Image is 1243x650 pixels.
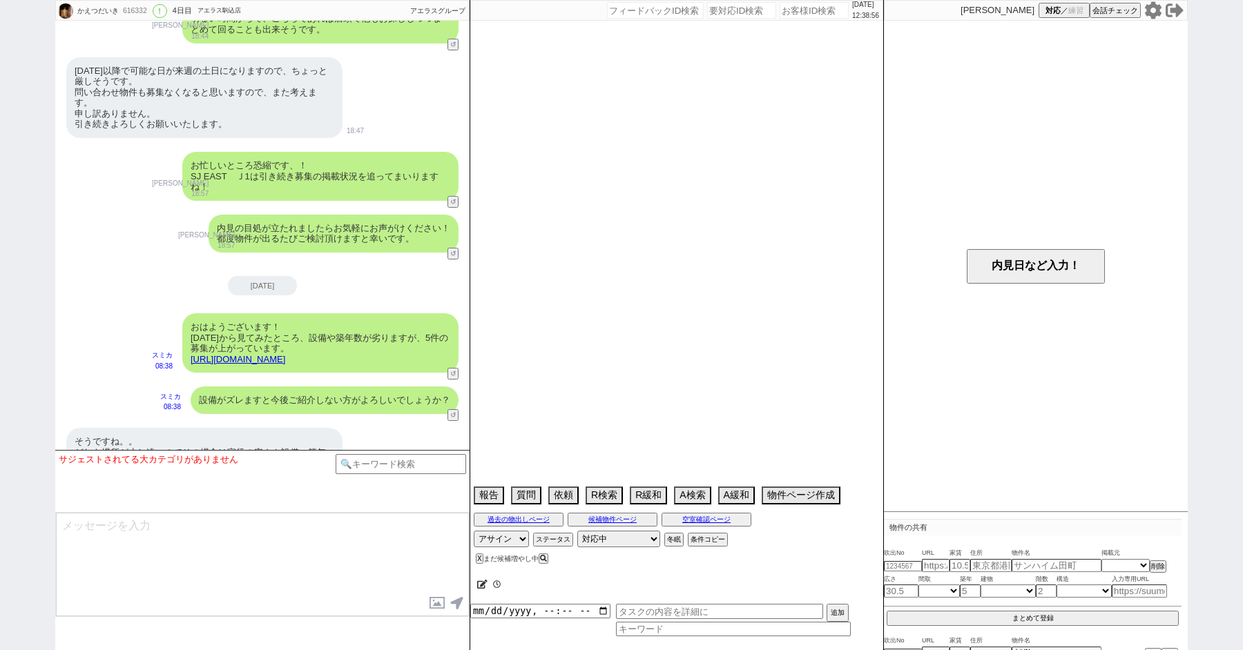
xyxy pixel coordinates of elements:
input: キーワード [616,622,851,636]
button: A緩和 [718,486,755,504]
button: ↺ [447,39,459,50]
input: 🔍キーワード検索 [336,454,466,474]
input: 要対応ID検索 [707,2,776,19]
span: 建物 [981,574,1036,585]
button: 削除 [1150,560,1166,573]
input: 5 [960,584,981,598]
span: 会話チェック [1092,6,1138,16]
div: おはようございます！ [DATE]から見てみたところ、設備や築年数が劣りますが、5件の募集が上がっています。 [182,313,459,373]
div: お忙しいところ恐縮です、！ SJ EAST Ｊ1は引き続き募集の掲載状況を追ってまいりますね！ [182,152,459,201]
span: 住所 [970,548,1012,559]
button: 質問 [511,486,541,504]
div: 4日目 [173,6,192,17]
button: ステータス [533,533,573,546]
span: 吹出No [884,636,922,647]
button: ↺ [447,248,459,259]
button: 内見日など入力！ [967,249,1105,284]
div: 内見の目処が立たれましたらお気軽にお声がけください！ 都度物件が出るたびご検討頂けますと幸いです。 [209,215,459,253]
input: https://suumo.jp/chintai/jnc_000022489271 [922,559,950,572]
span: 家賃 [950,636,970,647]
div: 616332 [119,6,150,17]
button: 会話チェック [1090,3,1141,18]
button: 物件ページ作成 [762,486,840,504]
p: 物件の共有 [884,519,1182,535]
p: スミカ [152,350,173,361]
input: タスクの内容を詳細に [616,604,823,619]
p: スミカ [160,391,181,402]
div: まだ候補増やし中 [476,555,552,562]
button: ↺ [447,368,459,380]
p: 18:47 [347,126,364,137]
button: R緩和 [630,486,667,504]
button: A検索 [674,486,711,504]
span: 住所 [970,636,1012,647]
span: 入力専用URL [1112,574,1167,585]
div: サジェストされてる大カテゴリがありません [59,454,336,465]
button: 条件コピー [688,533,728,546]
button: 冬眠 [664,533,684,546]
button: 空室確認ページ [662,513,751,526]
button: 依頼 [548,486,579,504]
div: そうですね。。 どれも場所が少し遠いのでその場合は家賃の安さや設備、築年数は重視するかもです。 [66,428,343,477]
span: 掲載元 [1101,548,1120,559]
button: 対応／練習 [1039,3,1090,18]
p: [PERSON_NAME] [178,230,235,241]
span: 広さ [884,574,918,585]
input: 東京都港区海岸３ [970,559,1012,572]
div: アエラス駒込店 [197,6,241,17]
input: 1234567 [884,561,922,571]
p: 12:38:56 [852,10,879,21]
div: 設備がズレますと今後ご紹介しない方がよろしいでしょうか？ [191,386,459,414]
span: 階数 [1036,574,1057,585]
p: 08:38 [160,402,181,413]
span: 構造 [1057,574,1112,585]
input: https://suumo.jp/chintai/jnc_000022489271 [1112,584,1167,598]
button: 過去の物出しページ [474,513,563,526]
input: お客様ID検索 [780,2,849,19]
div: かえつだいき [75,6,119,17]
input: フィードバックID検索 [607,2,704,19]
span: アエラスグループ [410,7,465,14]
input: サンハイム田町 [1012,559,1101,572]
span: 築年 [960,574,981,585]
p: [PERSON_NAME] [152,20,209,31]
a: [URL][DOMAIN_NAME] [191,354,285,364]
span: 間取 [918,574,960,585]
span: URL [922,548,950,559]
button: ↺ [447,409,459,421]
input: 2 [1036,584,1057,598]
button: 報告 [474,486,504,504]
p: 08:38 [152,361,173,372]
button: X [476,553,483,564]
span: 練習 [1068,6,1083,16]
img: 0hLc5lFRNpE0wYFQC2Sl5tM2hFECY7ZEpePXdZeHlHS38kJQFOMiRaeSkcRCknIwQZM3FffikdRHoUBmQqBkPveB8lTXshIVA... [58,3,73,19]
div: ! [153,4,167,18]
span: 物件名 [1012,548,1101,559]
p: 18:44 [152,31,209,42]
span: 対応 [1046,6,1061,16]
button: R検索 [586,486,623,504]
input: 30.5 [884,584,918,598]
span: 物件名 [1012,636,1101,647]
div: [DATE]以降で可能な日が来週の土日になりますので、ちょっと厳しそうです。 問い合わせ物件も募集なくなると思いますので、また考えます。 申し訳ありません。 引き続きよろしくお願いいたします。 [66,57,343,139]
p: 18:57 [178,240,235,251]
button: ↺ [447,196,459,208]
span: 家賃 [950,548,970,559]
button: まとめて登録 [887,611,1179,626]
button: 追加 [827,604,849,622]
p: [PERSON_NAME] [961,5,1034,16]
span: URL [922,636,950,647]
button: 候補物件ページ [568,513,657,526]
p: [PERSON_NAME] [152,178,209,189]
div: [DATE] [228,276,297,295]
input: 10.5 [950,559,970,572]
span: 吹出No [884,548,922,559]
p: 18:57 [152,188,209,199]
